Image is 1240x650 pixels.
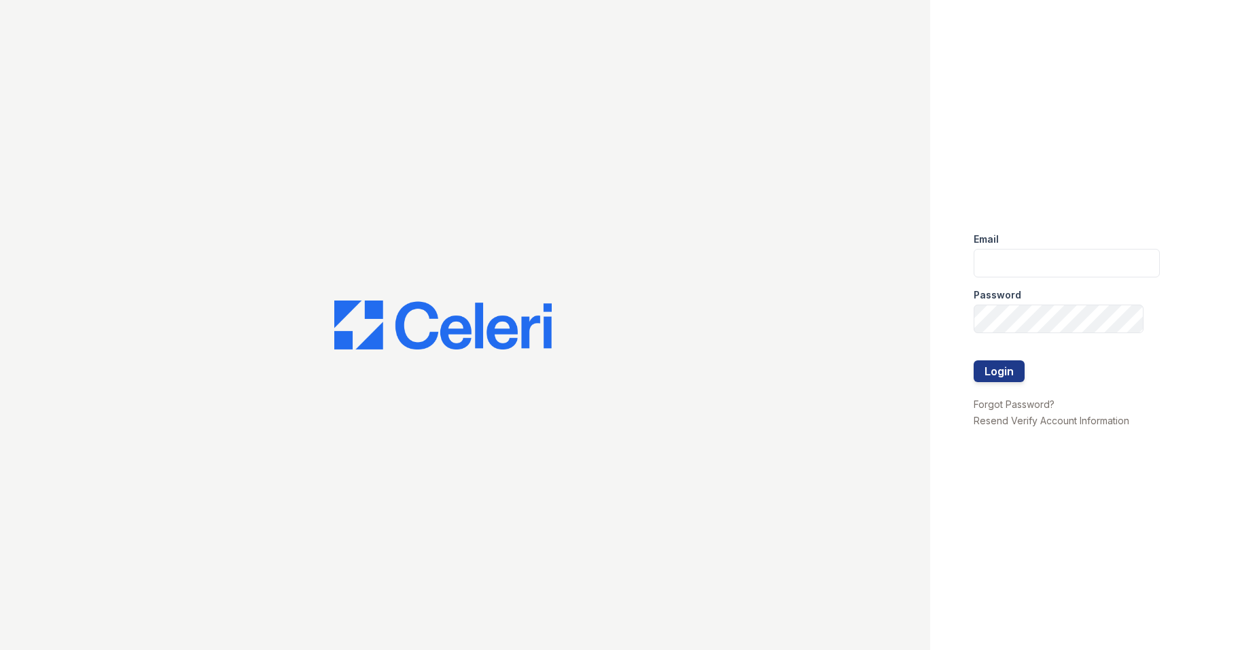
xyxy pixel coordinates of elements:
[974,360,1025,382] button: Login
[334,301,552,349] img: CE_Logo_Blue-a8612792a0a2168367f1c8372b55b34899dd931a85d93a1a3d3e32e68fde9ad4.png
[974,288,1021,302] label: Password
[974,415,1129,426] a: Resend Verify Account Information
[974,233,999,246] label: Email
[974,398,1055,410] a: Forgot Password?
